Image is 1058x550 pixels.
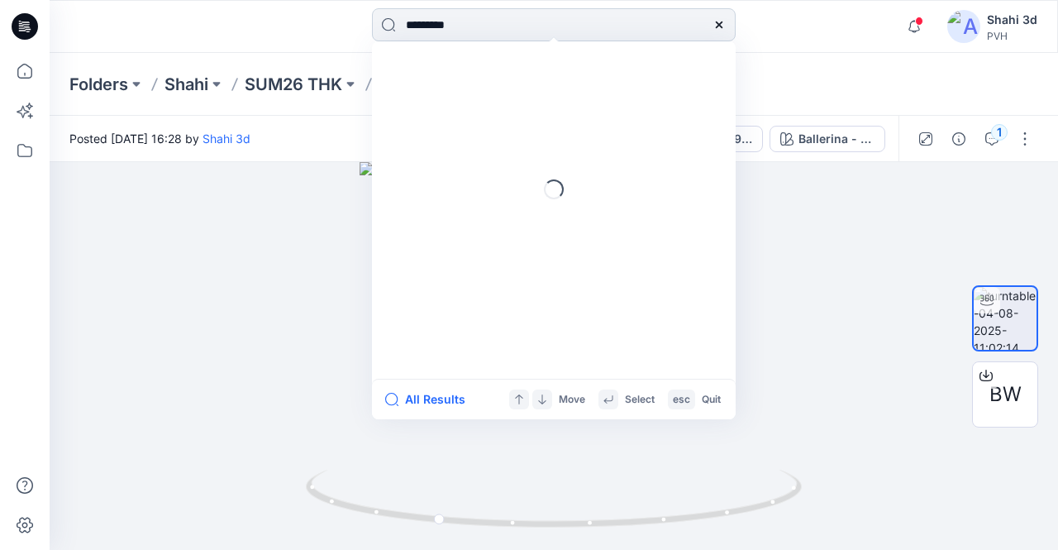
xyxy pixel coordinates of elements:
[164,73,208,96] a: Shahi
[991,124,1008,141] div: 1
[385,390,476,409] button: All Results
[798,130,875,148] div: Ballerina - TA1
[203,132,250,146] a: Shahi 3d
[974,287,1037,350] img: turntable-04-08-2025-11:02:14
[69,73,128,96] a: Folders
[770,126,885,152] button: Ballerina - TA1
[979,126,1005,152] button: 1
[702,391,721,409] p: Quit
[987,30,1037,42] div: PVH
[987,10,1037,30] div: Shahi 3d
[245,73,342,96] a: SUM26 THK
[989,380,1022,409] span: BW
[559,391,585,409] p: Move
[625,391,655,409] p: Select
[946,126,972,152] button: Details
[69,130,250,147] span: Posted [DATE] 16:28 by
[673,391,690,409] p: esc
[947,10,980,43] img: avatar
